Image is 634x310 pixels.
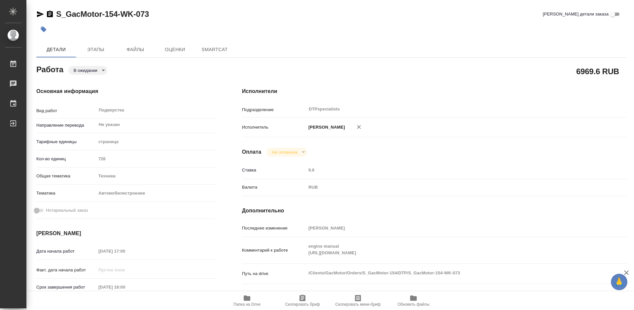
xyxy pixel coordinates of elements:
[306,165,595,175] input: Пустое поле
[543,11,609,17] span: [PERSON_NAME] детали заказа
[46,207,88,214] span: Нотариальный заказ
[68,66,107,75] div: В ожидании
[306,241,595,259] textarea: engine manual [URL][DOMAIN_NAME]
[36,190,96,197] p: Тематика
[36,10,44,18] button: Скопировать ссылку для ЯМессенджера
[242,207,627,215] h4: Дополнительно
[242,225,306,232] p: Последнее изменение
[36,139,96,145] p: Тарифные единицы
[386,292,441,310] button: Обновить файлы
[306,223,595,233] input: Пустое поле
[352,120,366,134] button: Удалить исполнителя
[36,248,96,255] p: Дата начала работ
[36,173,96,179] p: Общая тематика
[72,68,99,73] button: В ожидании
[36,284,96,291] p: Срок завершения работ
[242,87,627,95] h4: Исполнители
[46,10,54,18] button: Скопировать ссылку
[96,136,216,147] div: страница
[614,275,625,289] span: 🙏
[36,230,216,237] h4: [PERSON_NAME]
[306,124,345,131] p: [PERSON_NAME]
[36,87,216,95] h4: Основная информация
[233,302,261,307] span: Папка на Drive
[242,247,306,254] p: Комментарий к работе
[242,124,306,131] p: Исполнитель
[96,170,216,182] div: Техника
[96,265,154,275] input: Пустое поле
[270,149,299,155] button: Не оплачена
[36,63,63,75] h2: Работа
[285,302,320,307] span: Скопировать бриф
[36,156,96,162] p: Кол-во единиц
[242,270,306,277] p: Путь на drive
[242,167,306,173] p: Ставка
[242,107,306,113] p: Подразделение
[96,154,216,164] input: Пустое поле
[335,302,380,307] span: Скопировать мини-бриф
[96,188,216,199] div: Автомобилестроение
[120,46,151,54] span: Файлы
[576,66,619,77] h2: 6969.6 RUB
[219,292,275,310] button: Папка на Drive
[242,184,306,191] p: Валюта
[36,122,96,129] p: Направление перевода
[40,46,72,54] span: Детали
[96,282,154,292] input: Пустое поле
[398,302,430,307] span: Обновить файлы
[36,22,51,37] button: Добавить тэг
[306,267,595,279] textarea: /Clients/GacMotor/Orders/S_GacMotor-154/DTP/S_GacMotor-154-WK-073
[96,246,154,256] input: Пустое поле
[306,182,595,193] div: RUB
[159,46,191,54] span: Оценки
[199,46,230,54] span: SmartCat
[36,267,96,273] p: Факт. дата начала работ
[80,46,112,54] span: Этапы
[36,108,96,114] p: Вид работ
[56,10,149,18] a: S_GacMotor-154-WK-073
[611,274,627,290] button: 🙏
[330,292,386,310] button: Скопировать мини-бриф
[275,292,330,310] button: Скопировать бриф
[266,148,307,157] div: В ожидании
[242,148,262,156] h4: Оплата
